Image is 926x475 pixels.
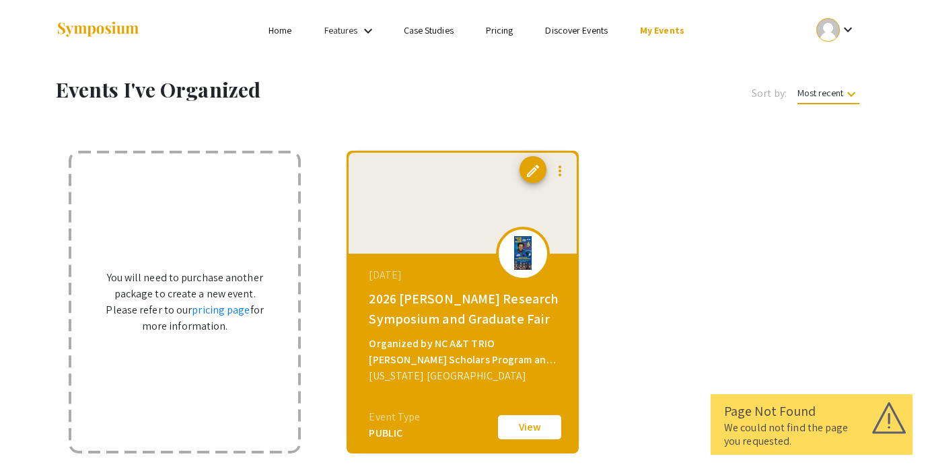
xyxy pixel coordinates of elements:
mat-icon: more_vert [552,163,568,179]
a: Home [269,24,291,36]
mat-icon: Expand account dropdown [840,22,856,38]
h1: Events I've Organized [56,77,522,102]
img: Symposium by ForagerOne [56,21,140,39]
div: Organized by NC A&T TRIO [PERSON_NAME] Scholars Program and the Center for Undergraduate Research [369,336,560,368]
div: Page Not Found [724,401,899,421]
button: View [496,413,563,441]
div: 2026 [PERSON_NAME] Research Symposium and Graduate Fair [369,289,560,329]
iframe: Chat [10,414,57,465]
div: [US_STATE] [GEOGRAPHIC_DATA] [369,368,560,384]
span: edit [525,163,541,179]
button: Most recent [787,81,870,105]
span: Most recent [797,87,859,104]
mat-icon: Expand Features list [360,23,376,39]
img: 2026mcnair_eventLogo_dac333_.jpg [503,236,543,270]
div: You will need to purchase another package to create a new event. Please refer to our for more inf... [75,157,295,447]
div: Event Type [369,409,420,425]
a: Features [324,24,358,36]
button: edit [520,156,546,183]
div: We could not find the page you requested. [724,421,899,448]
div: PUBLIC [369,425,420,441]
mat-icon: keyboard_arrow_down [843,86,859,102]
a: Pricing [486,24,513,36]
div: [DATE] [369,267,560,283]
span: Sort by: [752,85,787,102]
a: My Events [640,24,684,36]
button: Expand account dropdown [802,15,870,45]
a: Case Studies [404,24,454,36]
a: Discover Events [545,24,608,36]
